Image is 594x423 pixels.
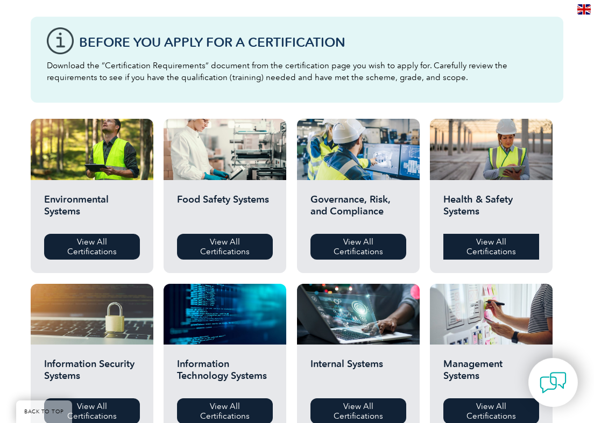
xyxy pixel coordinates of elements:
[177,234,273,260] a: View All Certifications
[577,4,591,15] img: en
[47,60,547,83] p: Download the “Certification Requirements” document from the certification page you wish to apply ...
[443,358,539,390] h2: Management Systems
[177,193,273,226] h2: Food Safety Systems
[44,193,140,226] h2: Environmental Systems
[443,193,539,226] h2: Health & Safety Systems
[310,358,406,390] h2: Internal Systems
[310,193,406,226] h2: Governance, Risk, and Compliance
[79,35,547,49] h3: Before You Apply For a Certification
[177,358,273,390] h2: Information Technology Systems
[16,400,72,423] a: BACK TO TOP
[44,234,140,260] a: View All Certifications
[44,358,140,390] h2: Information Security Systems
[310,234,406,260] a: View All Certifications
[443,234,539,260] a: View All Certifications
[540,369,567,396] img: contact-chat.png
